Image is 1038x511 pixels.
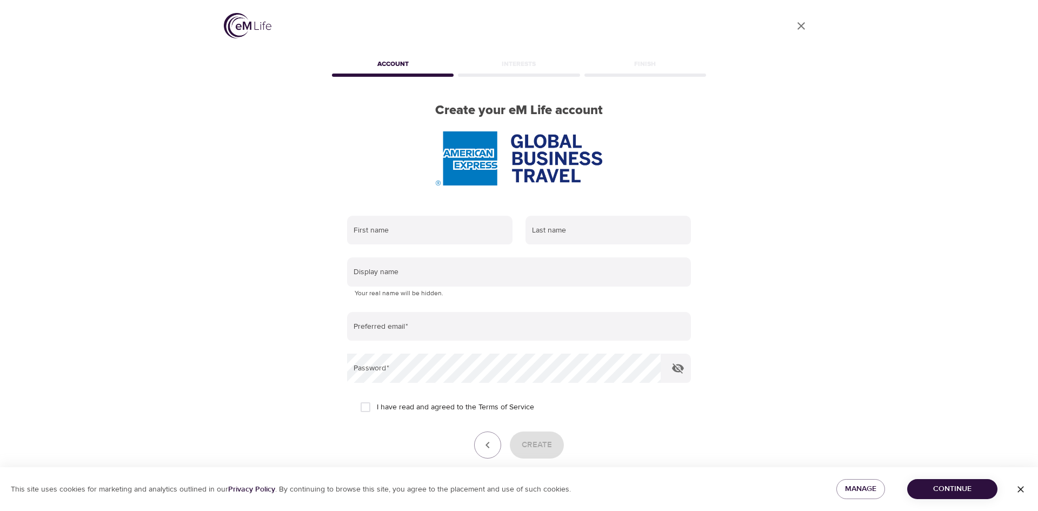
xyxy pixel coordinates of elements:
[845,482,876,496] span: Manage
[224,13,271,38] img: logo
[377,402,534,413] span: I have read and agreed to the
[916,482,989,496] span: Continue
[330,103,708,118] h2: Create your eM Life account
[355,288,683,299] p: Your real name will be hidden.
[836,479,885,499] button: Manage
[907,479,997,499] button: Continue
[228,485,275,494] a: Privacy Policy
[436,131,602,185] img: AmEx%20GBT%20logo.png
[478,402,534,413] a: Terms of Service
[788,13,814,39] a: close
